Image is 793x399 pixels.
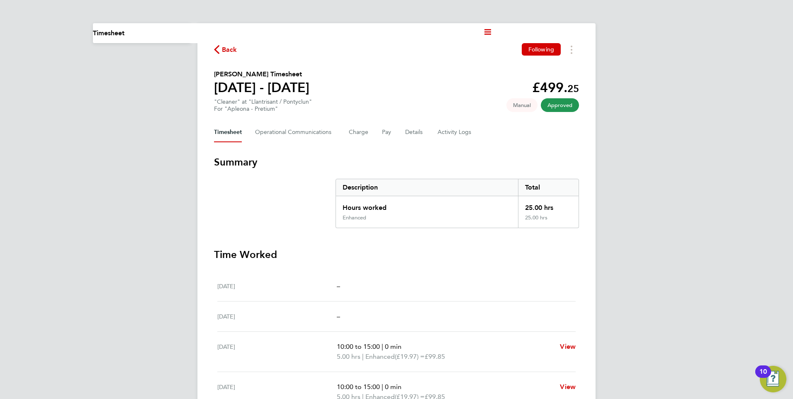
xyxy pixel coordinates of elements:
[337,353,360,360] span: 5.00 hrs
[506,98,538,112] span: This timesheet was manually created.
[385,383,401,391] span: 0 min
[217,342,337,362] div: [DATE]
[541,98,579,112] span: This timesheet has been approved.
[438,122,472,142] button: Activity Logs
[522,43,561,56] button: Following
[385,343,401,350] span: 0 min
[365,352,395,362] span: Enhanced
[759,372,767,382] div: 10
[217,281,337,291] div: [DATE]
[382,122,392,142] button: Pay
[425,353,445,360] span: £99.85
[214,122,242,142] button: Timesheet
[336,179,579,228] div: Summary
[564,43,579,56] button: Timesheets Menu
[349,122,369,142] button: Charge
[214,105,312,112] div: For "Apleona - Pretium"
[528,46,554,53] span: Following
[93,23,191,43] nav: Main navigation
[560,383,576,391] span: View
[255,122,336,142] button: Operational Communications
[362,353,364,360] span: |
[214,156,579,169] h3: Summary
[382,383,383,391] span: |
[93,28,124,38] li: Timesheet
[518,196,579,214] div: 25.00 hrs
[532,80,579,95] app-decimal: £499.
[337,383,380,391] span: 10:00 to 15:00
[518,214,579,228] div: 25.00 hrs
[382,343,383,350] span: |
[337,312,340,320] span: –
[214,44,237,55] button: Back
[560,342,576,352] a: View
[518,179,579,196] div: Total
[760,366,786,392] button: Open Resource Center, 10 new notifications
[214,248,579,261] h3: Time Worked
[336,179,518,196] div: Description
[214,69,309,79] h2: [PERSON_NAME] Timesheet
[337,343,380,350] span: 10:00 to 15:00
[567,83,579,95] span: 25
[222,45,237,55] span: Back
[560,382,576,392] a: View
[343,214,366,221] div: Enhanced
[395,353,425,360] span: (£19.97) =
[560,343,576,350] span: View
[337,282,340,290] span: –
[217,311,337,321] div: [DATE]
[214,79,309,96] h1: [DATE] - [DATE]
[405,122,424,142] button: Details
[336,196,518,214] div: Hours worked
[214,98,312,112] div: "Cleaner" at "Llantrisant / Pontyclun"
